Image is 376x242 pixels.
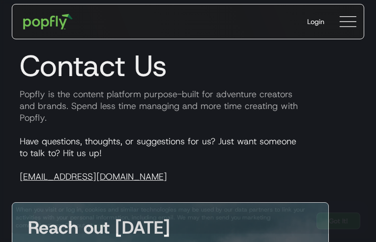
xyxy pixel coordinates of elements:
[307,17,324,27] div: Login
[12,88,364,124] p: Popfly is the content platform purpose-built for adventure creators and brands. Spend less time m...
[317,213,360,229] a: Got It!
[12,48,364,83] h1: Contact Us
[12,135,364,183] p: Have questions, thoughts, or suggestions for us? Just want someone to talk to? Hit us up!
[16,7,80,36] a: home
[92,221,105,229] a: here
[299,9,332,34] a: Login
[16,206,309,229] div: When you visit or log in, cookies and similar technologies may be used by our data partners to li...
[20,171,167,183] a: [EMAIL_ADDRESS][DOMAIN_NAME]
